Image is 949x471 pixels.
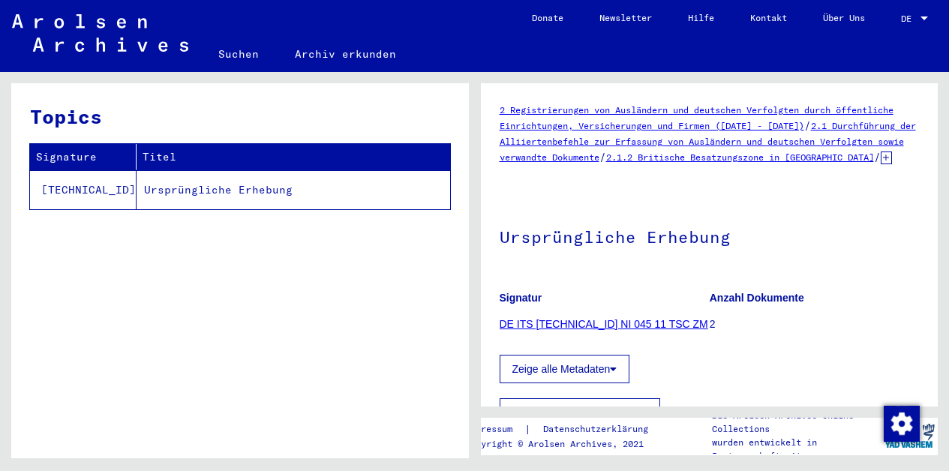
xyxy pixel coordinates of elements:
[710,292,804,304] b: Anzahl Dokumente
[465,421,524,437] a: Impressum
[500,318,708,330] a: DE ITS [TECHNICAL_ID] NI 045 11 TSC ZM
[500,398,660,427] button: Indizierungsdaten anzeigen
[712,409,880,436] p: Die Arolsen Archives Online-Collections
[901,13,917,24] span: DE
[712,436,880,463] p: wurden entwickelt in Partnerschaft mit
[500,104,893,131] a: 2 Registrierungen von Ausländern und deutschen Verfolgten durch öffentliche Einrichtungen, Versic...
[200,36,277,72] a: Suchen
[710,316,919,332] p: 2
[599,150,606,163] span: /
[531,421,666,437] a: Datenschutzerklärung
[500,202,920,268] h1: Ursprüngliche Erhebung
[500,355,630,383] button: Zeige alle Metadaten
[804,118,811,132] span: /
[137,170,450,209] td: Ursprüngliche Erhebung
[465,421,666,437] div: |
[465,437,666,451] p: Copyright © Arolsen Archives, 2021
[12,14,188,52] img: Arolsen_neg.svg
[137,144,450,170] th: Titel
[883,405,919,441] div: Zustimmung ändern
[606,151,874,163] a: 2.1.2 Britische Besatzungszone in [GEOGRAPHIC_DATA]
[277,36,414,72] a: Archiv erkunden
[30,170,137,209] td: [TECHNICAL_ID]
[884,406,920,442] img: Zustimmung ändern
[30,102,449,131] h3: Topics
[881,417,938,454] img: yv_logo.png
[874,150,881,163] span: /
[500,292,542,304] b: Signatur
[500,120,916,163] a: 2.1 Durchführung der Alliiertenbefehle zur Erfassung von Ausländern und deutschen Verfolgten sowi...
[30,144,137,170] th: Signature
